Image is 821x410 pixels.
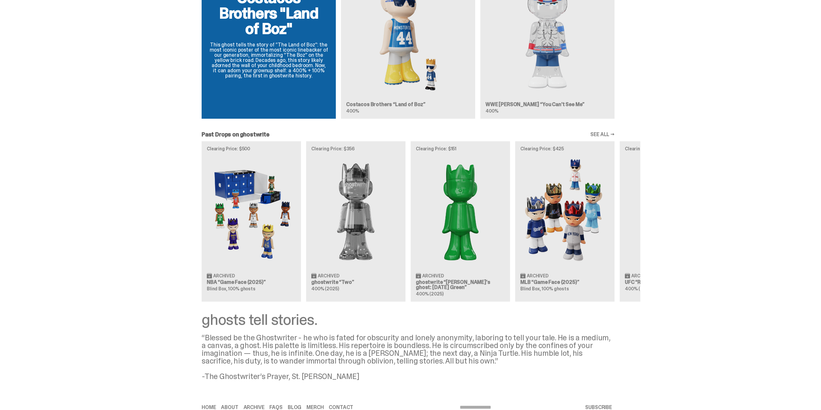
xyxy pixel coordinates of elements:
h3: WWE [PERSON_NAME] “You Can't See Me” [486,102,609,107]
div: “Blessed be the Ghostwriter - he who is fated for obscurity and lonely anonymity, laboring to tel... [202,334,615,380]
span: 400% [346,108,359,114]
span: Archived [318,274,339,278]
div: ghosts tell stories. [202,312,615,327]
a: Clearing Price: $425 Game Face (2025) Archived [515,141,615,301]
a: SEE ALL → [590,132,615,137]
a: Clearing Price: $356 Two Archived [306,141,405,301]
a: Clearing Price: $151 Schrödinger's ghost: Sunday Green Archived [411,141,510,301]
span: Archived [527,274,548,278]
img: Game Face (2025) [207,156,296,267]
h3: UFC “Ruby” [625,280,714,285]
a: Contact [329,405,353,410]
h3: ghostwrite “[PERSON_NAME]'s ghost: [DATE] Green” [416,280,505,290]
img: Game Face (2025) [520,156,609,267]
span: Archived [631,274,653,278]
a: Clearing Price: $500 Game Face (2025) Archived [202,141,301,301]
p: Clearing Price: $500 [207,146,296,151]
a: Archive [244,405,265,410]
p: Clearing Price: $425 [520,146,609,151]
img: Two [311,156,400,267]
h3: NBA “Game Face (2025)” [207,280,296,285]
h3: Costacos Brothers “Land of Boz” [346,102,470,107]
img: Schrödinger's ghost: Sunday Green [416,156,505,267]
span: 400% [486,108,498,114]
a: Clearing Price: $150 Ruby Archived [620,141,719,301]
span: Blind Box, [520,286,541,292]
a: About [221,405,238,410]
span: 100% ghosts [542,286,569,292]
h2: Past Drops on ghostwrite [202,132,269,137]
span: 100% ghosts [228,286,255,292]
span: 400% (2025) [625,286,652,292]
span: Archived [213,274,235,278]
p: Clearing Price: $150 [625,146,714,151]
a: FAQs [269,405,282,410]
span: 400% (2025) [311,286,339,292]
p: Clearing Price: $356 [311,146,400,151]
span: Archived [422,274,444,278]
h3: ghostwrite “Two” [311,280,400,285]
a: Merch [306,405,324,410]
a: Home [202,405,216,410]
a: Blog [288,405,301,410]
span: Blind Box, [207,286,227,292]
p: Clearing Price: $151 [416,146,505,151]
h3: MLB “Game Face (2025)” [520,280,609,285]
img: Ruby [625,156,714,267]
p: This ghost tells the story of “The Land of Boz”: the most iconic poster of the most iconic lineba... [209,42,328,78]
span: 400% (2025) [416,291,443,297]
